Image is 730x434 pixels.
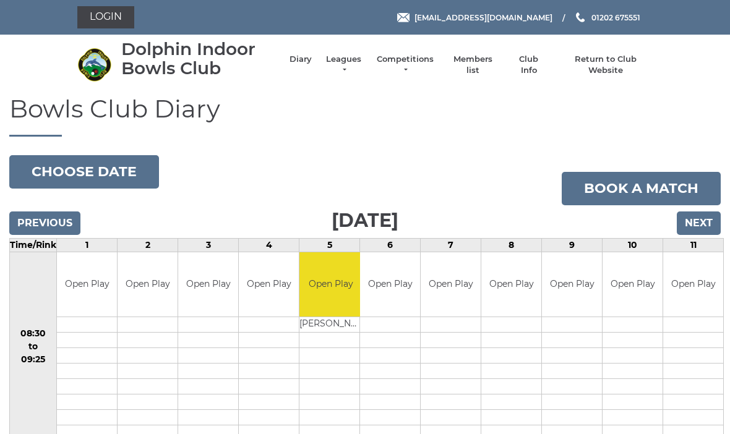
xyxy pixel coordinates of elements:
td: 11 [663,238,724,252]
td: Open Play [542,252,602,317]
a: Diary [290,54,312,65]
td: 8 [481,238,542,252]
td: Open Play [178,252,238,317]
td: Open Play [57,252,117,317]
td: 2 [118,238,178,252]
span: [EMAIL_ADDRESS][DOMAIN_NAME] [414,12,552,22]
img: Email [397,13,410,22]
a: Return to Club Website [559,54,653,76]
td: Open Play [603,252,663,317]
td: 3 [178,238,239,252]
td: 9 [542,238,603,252]
td: Open Play [299,252,362,317]
a: Book a match [562,172,721,205]
a: Club Info [511,54,547,76]
td: 10 [603,238,663,252]
td: Time/Rink [10,238,57,252]
td: 1 [57,238,118,252]
td: Open Play [118,252,178,317]
a: Login [77,6,134,28]
td: 7 [421,238,481,252]
td: 6 [360,238,421,252]
td: Open Play [481,252,541,317]
td: Open Play [663,252,723,317]
a: Members list [447,54,498,76]
h1: Bowls Club Diary [9,95,721,137]
a: Leagues [324,54,363,76]
button: Choose date [9,155,159,189]
td: 4 [239,238,299,252]
a: Email [EMAIL_ADDRESS][DOMAIN_NAME] [397,12,552,23]
td: 5 [299,238,360,252]
img: Phone us [576,12,585,22]
td: Open Play [239,252,299,317]
td: [PERSON_NAME] [299,317,362,333]
a: Phone us 01202 675551 [574,12,640,23]
td: Open Play [421,252,481,317]
span: 01202 675551 [591,12,640,22]
img: Dolphin Indoor Bowls Club [77,48,111,82]
td: Open Play [360,252,420,317]
a: Competitions [376,54,435,76]
input: Next [677,211,721,235]
input: Previous [9,211,80,235]
div: Dolphin Indoor Bowls Club [121,40,277,78]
